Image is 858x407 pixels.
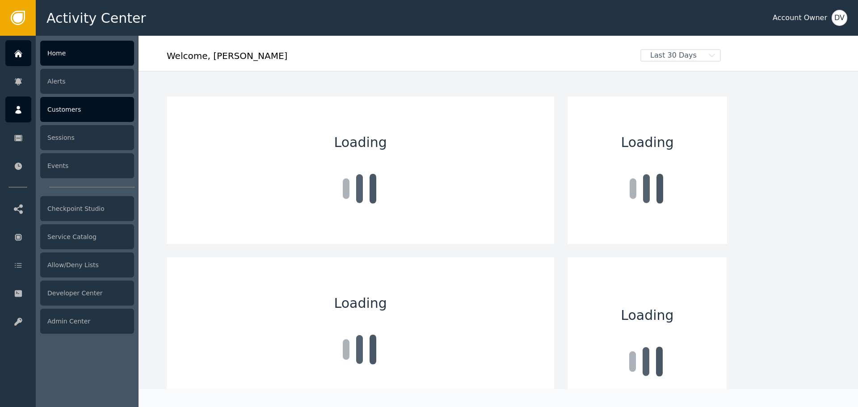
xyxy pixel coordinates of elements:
[40,69,134,94] div: Alerts
[5,125,134,151] a: Sessions
[5,153,134,179] a: Events
[40,153,134,178] div: Events
[46,8,146,28] span: Activity Center
[167,49,634,69] div: Welcome , [PERSON_NAME]
[334,132,387,152] span: Loading
[40,125,134,150] div: Sessions
[5,252,134,278] a: Allow/Deny Lists
[40,196,134,221] div: Checkpoint Studio
[5,97,134,122] a: Customers
[5,40,134,66] a: Home
[641,50,706,61] span: Last 30 Days
[621,305,673,325] span: Loading
[5,224,134,250] a: Service Catalog
[40,252,134,277] div: Allow/Deny Lists
[40,41,134,66] div: Home
[40,309,134,334] div: Admin Center
[5,68,134,94] a: Alerts
[634,49,727,62] button: Last 30 Days
[40,281,134,306] div: Developer Center
[40,224,134,249] div: Service Catalog
[621,132,674,152] span: Loading
[5,196,134,222] a: Checkpoint Studio
[773,13,827,23] div: Account Owner
[5,280,134,306] a: Developer Center
[334,293,387,313] span: Loading
[5,308,134,334] a: Admin Center
[832,10,847,26] button: DV
[40,97,134,122] div: Customers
